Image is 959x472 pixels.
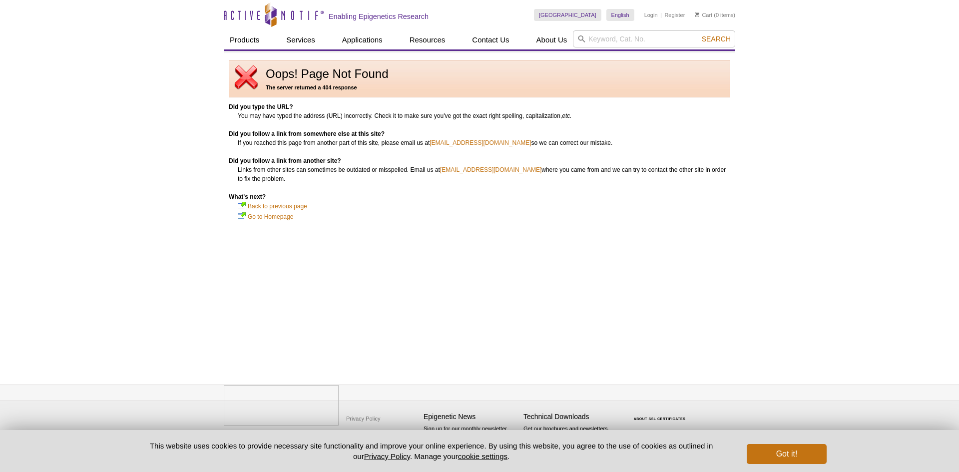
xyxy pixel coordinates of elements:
[523,413,618,421] h4: Technical Downloads
[229,102,730,111] dt: Did you type the URL?
[234,67,725,80] h1: Oops! Page Not Found
[238,111,730,120] dd: You may have typed the address (URL) incorrectly. Check it to make sure you've got the exact righ...
[229,192,730,201] dt: What's next?
[623,403,698,425] table: Click to Verify - This site chose Symantec SSL for secure e-commerce and confidential communicati...
[238,165,730,183] dd: Links from other sites can sometimes be outdated or misspelled. Email us at where you came from a...
[699,34,734,43] button: Search
[248,201,307,211] a: Back to previous page
[530,30,573,49] a: About Us
[695,12,699,17] img: Your Cart
[280,30,321,49] a: Services
[562,112,571,119] em: etc.
[329,12,429,21] h2: Enabling Epigenetics Research
[695,9,735,21] li: (0 items)
[523,425,618,450] p: Get our brochures and newsletters, or request them by mail.
[702,35,731,43] span: Search
[229,156,730,165] dt: Did you follow a link from another site?
[644,11,658,18] a: Login
[404,30,452,49] a: Resources
[224,385,339,426] img: Active Motif,
[430,138,531,147] a: [EMAIL_ADDRESS][DOMAIN_NAME]
[132,441,730,462] p: This website uses cookies to provide necessary site functionality and improve your online experie...
[364,452,410,461] a: Privacy Policy
[440,165,541,174] a: [EMAIL_ADDRESS][DOMAIN_NAME]
[606,9,634,21] a: English
[234,83,725,92] h5: The server returned a 404 response
[344,426,396,441] a: Terms & Conditions
[229,129,730,138] dt: Did you follow a link from somewhere else at this site?
[424,425,518,459] p: Sign up for our monthly newsletter highlighting recent publications in the field of epigenetics.
[747,444,827,464] button: Got it!
[660,9,662,21] li: |
[458,452,507,461] button: cookie settings
[424,413,518,421] h4: Epigenetic News
[248,212,293,222] a: Go to Homepage
[695,11,712,18] a: Cart
[224,30,265,49] a: Products
[634,417,686,421] a: ABOUT SSL CERTIFICATES
[344,411,383,426] a: Privacy Policy
[664,11,685,18] a: Register
[336,30,389,49] a: Applications
[534,9,601,21] a: [GEOGRAPHIC_DATA]
[234,65,258,89] img: page not found
[466,30,515,49] a: Contact Us
[238,138,730,147] dd: If you reached this page from another part of this site, please email us at so we can correct our...
[573,30,735,47] input: Keyword, Cat. No.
